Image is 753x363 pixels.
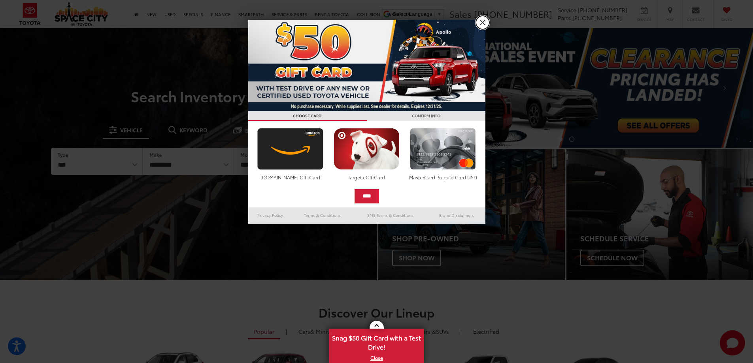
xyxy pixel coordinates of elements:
[408,128,478,170] img: mastercard.png
[330,329,423,354] span: Snag $50 Gift Card with a Test Drive!
[428,211,485,220] a: Brand Disclaimers
[248,211,293,220] a: Privacy Policy
[255,174,325,181] div: [DOMAIN_NAME] Gift Card
[408,174,478,181] div: MasterCard Prepaid Card USD
[248,20,485,111] img: 53411_top_152338.jpg
[367,111,485,121] h3: CONFIRM INFO
[353,211,428,220] a: SMS Terms & Conditions
[292,211,353,220] a: Terms & Conditions
[248,111,367,121] h3: CHOOSE CARD
[255,128,325,170] img: amazoncard.png
[332,174,402,181] div: Target eGiftCard
[332,128,402,170] img: targetcard.png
